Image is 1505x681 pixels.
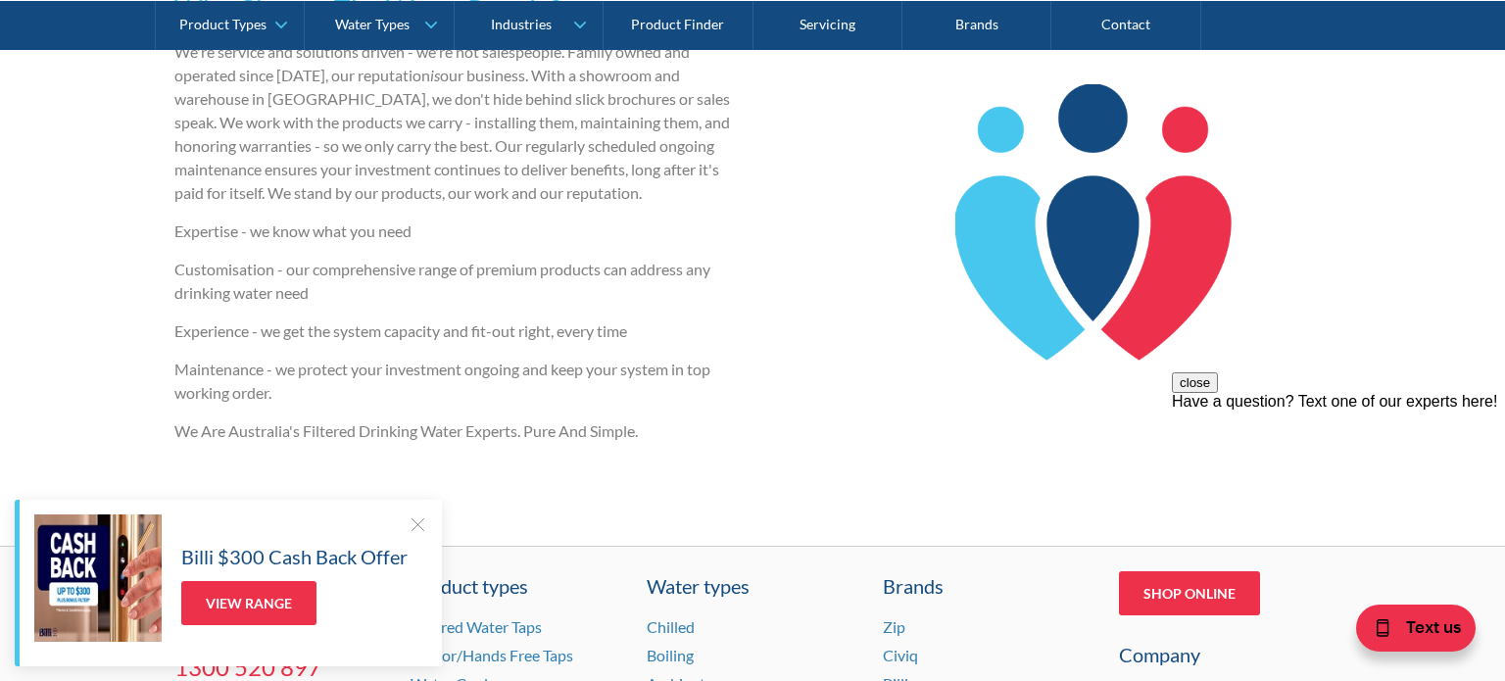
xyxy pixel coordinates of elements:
[647,617,695,636] a: Chilled
[174,419,745,443] p: We Are Australia's Filtered Drinking Water Experts. Pure And Simple.
[1309,583,1505,681] iframe: podium webchat widget bubble
[174,258,745,305] p: Customisation - our comprehensive range of premium products can address any drinking water need
[174,219,745,243] p: Expertise - we know what you need
[1119,640,1331,669] div: Company
[883,617,905,636] a: Zip
[647,571,858,601] a: Water types
[955,84,1233,362] img: logo symbol
[174,358,745,405] p: Maintenance - we protect your investment ongoing and keep your system in top working order.
[647,646,694,664] a: Boiling
[181,581,316,625] a: View Range
[179,16,267,32] div: Product Types
[1119,571,1260,615] a: Shop Online
[883,571,1094,601] div: Brands
[411,646,573,664] a: Sensor/Hands Free Taps
[883,646,918,664] a: Civiq
[174,319,745,343] p: Experience - we get the system capacity and fit-out right, every time
[335,16,410,32] div: Water Types
[411,571,622,601] a: Product types
[1172,372,1505,608] iframe: podium webchat widget prompt
[174,40,745,205] p: We're service and solutions driven - we're not salespeople. Family owned and operated since [DATE...
[411,617,542,636] a: Filtered Water Taps
[34,514,162,642] img: Billi $300 Cash Back Offer
[181,542,408,571] h5: Billi $300 Cash Back Offer
[430,66,440,84] em: is
[491,16,552,32] div: Industries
